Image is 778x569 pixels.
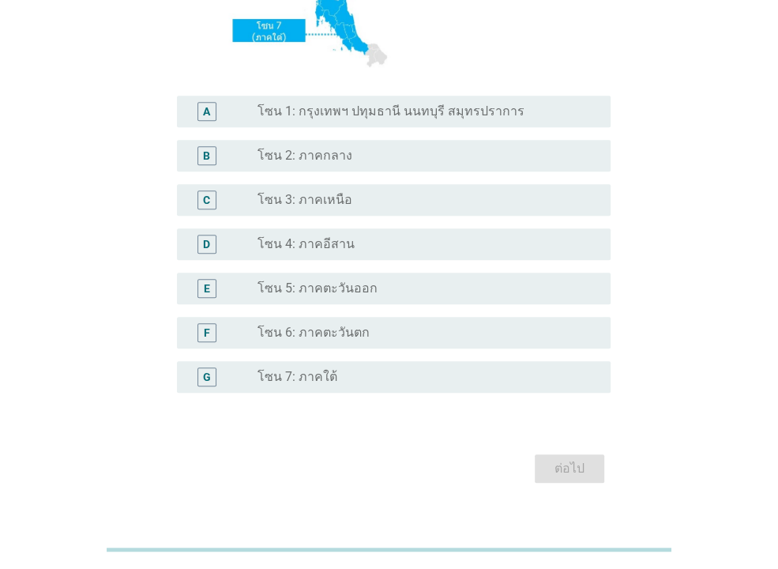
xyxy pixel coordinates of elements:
div: A [203,103,210,119]
label: โซน 2: ภาคกลาง [257,148,352,164]
div: F [204,324,210,341]
label: โซน 1: กรุงเทพฯ ปทุมธานี นนทบุรี สมุทรปราการ [257,104,524,119]
label: โซน 5: ภาคตะวันออก [257,281,378,296]
div: C [203,191,210,208]
label: โซน 4: ภาคอีสาน [257,236,355,252]
div: E [204,280,210,296]
label: โซน 7: ภาคใต้ [257,369,337,385]
label: โซน 3: ภาคเหนือ [257,192,352,208]
div: G [203,368,211,385]
div: D [203,236,210,252]
label: โซน 6: ภาคตะวันตก [257,325,370,341]
div: B [203,147,210,164]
